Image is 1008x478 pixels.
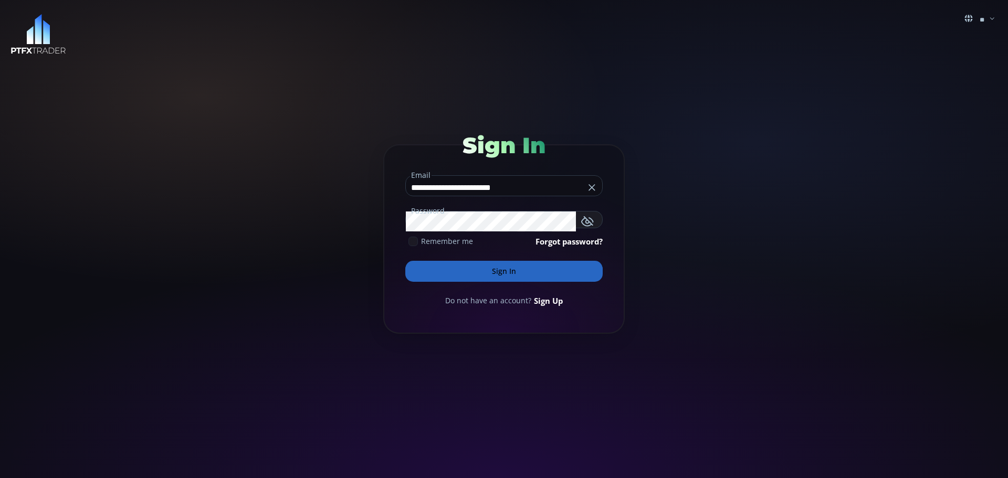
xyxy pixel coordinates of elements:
[535,236,603,247] a: Forgot password?
[421,236,473,247] span: Remember me
[405,261,603,282] button: Sign In
[463,132,545,159] span: Sign In
[405,295,603,306] div: Do not have an account?
[534,295,563,306] a: Sign Up
[10,14,66,55] img: LOGO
